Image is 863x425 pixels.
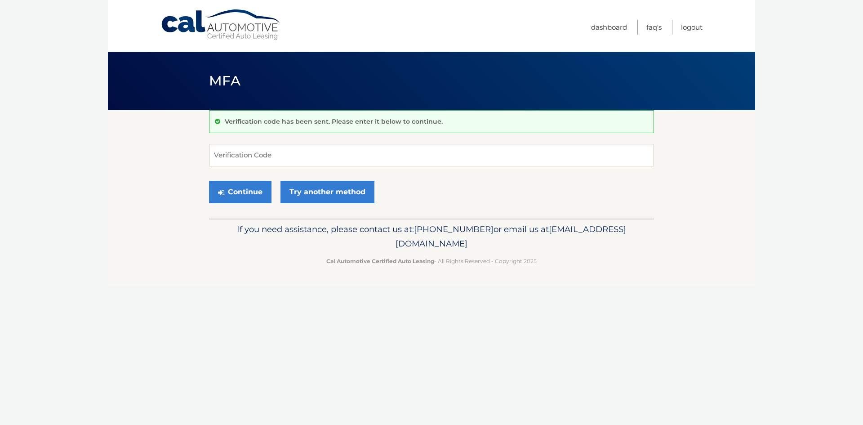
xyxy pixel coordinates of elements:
p: If you need assistance, please contact us at: or email us at [215,222,648,251]
a: FAQ's [646,20,662,35]
a: Try another method [280,181,374,203]
span: [EMAIL_ADDRESS][DOMAIN_NAME] [396,224,626,249]
p: Verification code has been sent. Please enter it below to continue. [225,117,443,125]
a: Cal Automotive [160,9,282,41]
a: Dashboard [591,20,627,35]
strong: Cal Automotive Certified Auto Leasing [326,258,434,264]
span: [PHONE_NUMBER] [414,224,494,234]
button: Continue [209,181,271,203]
a: Logout [681,20,703,35]
span: MFA [209,72,240,89]
p: - All Rights Reserved - Copyright 2025 [215,256,648,266]
input: Verification Code [209,144,654,166]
